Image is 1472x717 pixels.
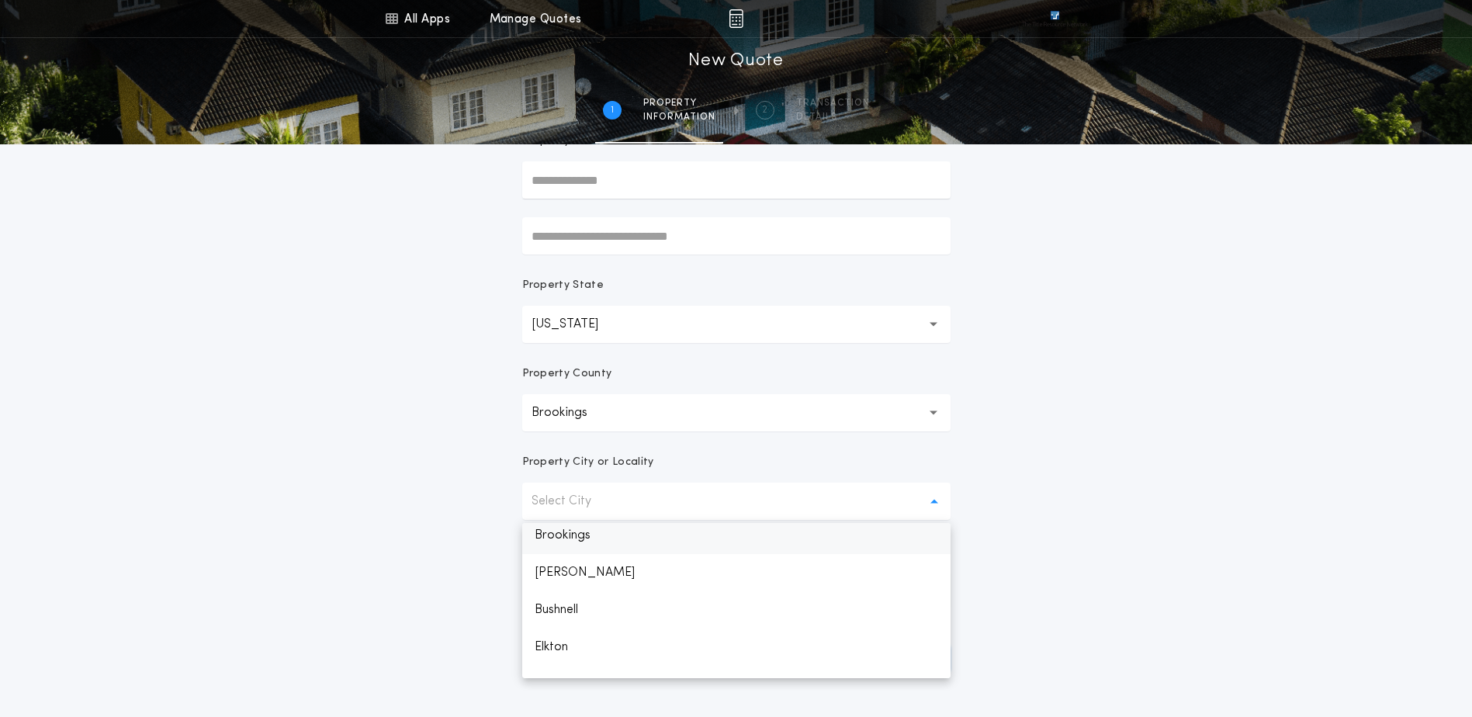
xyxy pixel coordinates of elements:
[1022,11,1087,26] img: vs-icon
[522,523,951,678] ul: Select City
[532,315,623,334] p: [US_STATE]
[762,104,767,116] h2: 2
[729,9,743,28] img: img
[522,629,951,666] p: Elkton
[532,492,616,511] p: Select City
[522,554,951,591] p: [PERSON_NAME]
[522,394,951,431] button: Brookings
[522,666,951,703] p: Lake Poinsett
[522,366,612,382] p: Property County
[643,97,715,109] span: Property
[522,517,951,554] p: Brookings
[522,591,951,629] p: Bushnell
[522,483,951,520] button: Select City
[522,306,951,343] button: [US_STATE]
[522,455,654,470] p: Property City or Locality
[522,278,604,293] p: Property State
[688,49,783,74] h1: New Quote
[532,404,612,422] p: Brookings
[796,97,870,109] span: Transaction
[796,111,870,123] span: details
[611,104,614,116] h2: 1
[643,111,715,123] span: information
